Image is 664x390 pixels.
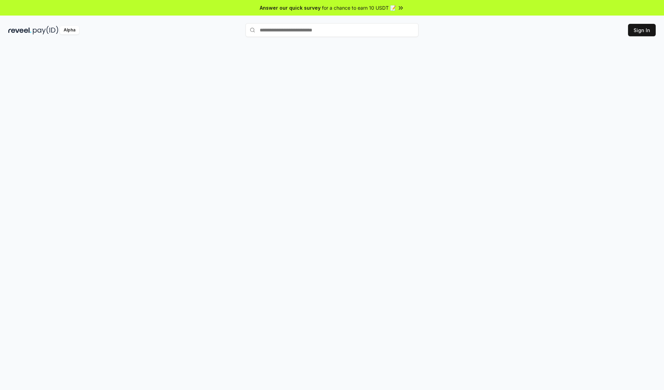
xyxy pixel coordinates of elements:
span: Answer our quick survey [260,4,321,11]
span: for a chance to earn 10 USDT 📝 [322,4,396,11]
div: Alpha [60,26,79,35]
img: reveel_dark [8,26,31,35]
button: Sign In [628,24,656,36]
img: pay_id [33,26,58,35]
